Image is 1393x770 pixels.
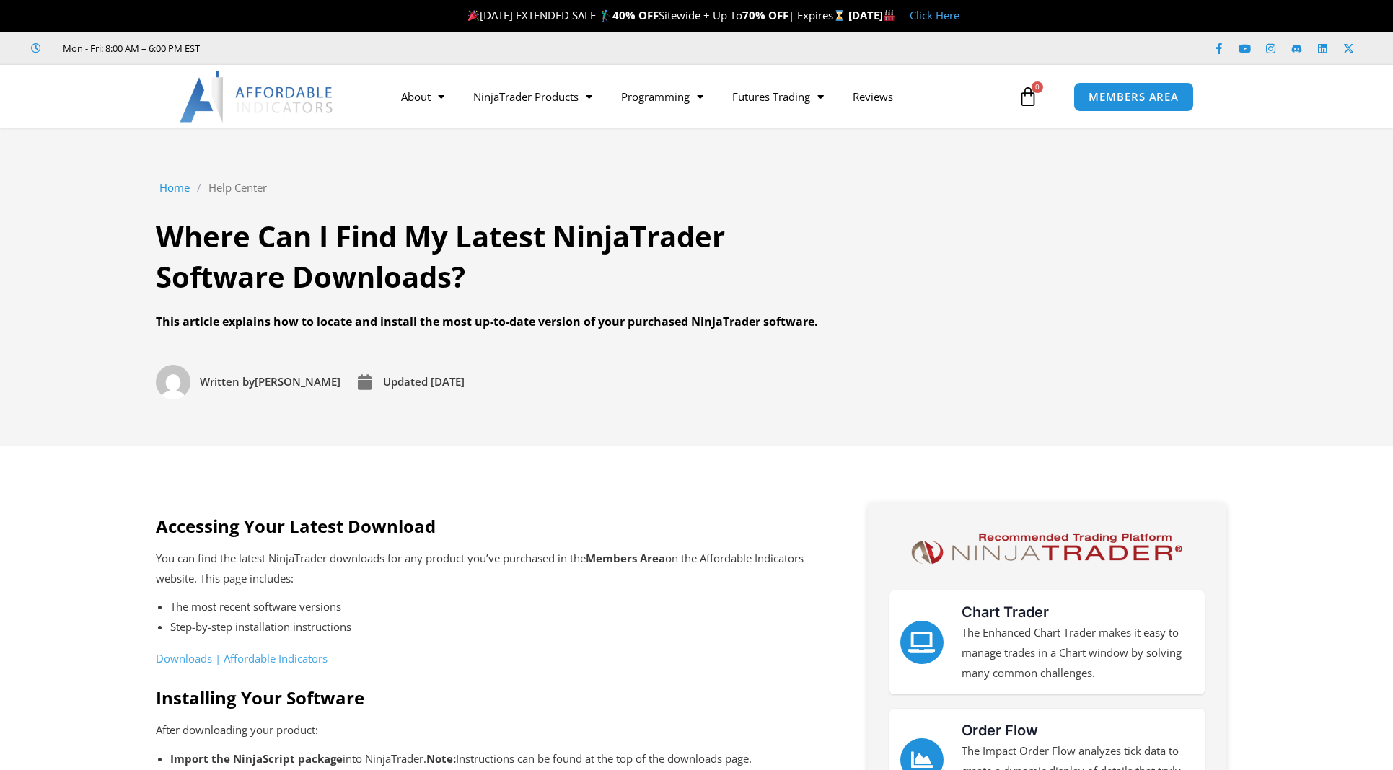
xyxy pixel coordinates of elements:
[196,372,340,392] span: [PERSON_NAME]
[996,76,1060,118] a: 0
[156,720,817,740] p: After downloading your product:
[612,8,659,22] strong: 40% OFF
[848,8,895,22] strong: [DATE]
[170,597,803,617] li: The most recent software versions
[200,374,255,389] span: Written by
[156,651,328,665] a: Downloads | Affordable Indicators
[1032,81,1043,93] span: 0
[607,80,718,113] a: Programming
[387,80,1014,113] nav: Menu
[59,40,200,57] span: Mon - Fri: 8:00 AM – 6:00 PM EST
[900,621,944,664] a: Chart Trader
[426,751,456,766] strong: Note:
[159,178,190,198] a: Home
[1073,82,1194,112] a: MEMBERS AREA
[1089,92,1179,102] span: MEMBERS AREA
[180,71,335,123] img: LogoAI | Affordable Indicators – NinjaTrader
[459,80,607,113] a: NinjaTrader Products
[156,549,817,589] p: You can find the latest NinjaTrader downloads for any product you’ve purchased in the on the Affo...
[156,365,190,399] img: Picture of David Koehler
[718,80,838,113] a: Futures Trading
[962,623,1194,683] p: The Enhanced Chart Trader makes it easy to manage trades in a Chart window by solving many common...
[962,722,1038,739] a: Order Flow
[905,528,1188,570] img: NinjaTrader Logo | Affordable Indicators – NinjaTrader
[170,751,343,766] strong: Import the NinjaScript package
[170,617,803,637] li: Step-by-step installation instructions
[468,10,479,21] img: 🎉
[156,311,819,333] div: This article explains how to locate and install the most up-to-date version of your purchased Nin...
[962,603,1049,621] a: Chart Trader
[742,8,788,22] strong: 70% OFF
[156,216,819,297] h1: Where Can I Find My Latest NinjaTrader Software Downloads?
[834,10,845,21] img: ⌛
[197,178,201,198] span: /
[838,80,908,113] a: Reviews
[910,8,959,22] a: Click Here
[431,374,465,389] time: [DATE]
[208,178,267,198] a: Help Center
[156,515,817,537] h2: Accessing Your Latest Download
[383,374,428,389] span: Updated
[220,41,436,56] iframe: Customer reviews powered by Trustpilot
[156,686,817,709] h2: Installing Your Software
[884,10,895,21] img: 🏭
[170,749,803,769] li: into NinjaTrader. Instructions can be found at the top of the downloads page.
[586,551,665,565] strong: Members Area
[465,8,848,22] span: [DATE] EXTENDED SALE 🏌️‍♂️ Sitewide + Up To | Expires
[387,80,459,113] a: About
